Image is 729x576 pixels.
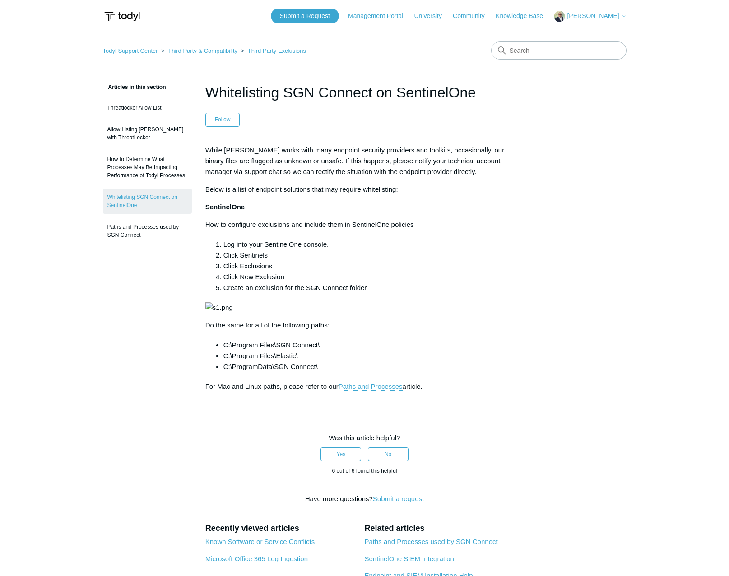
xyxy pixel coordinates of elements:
[223,361,524,372] li: C:\ProgramData\SGN Connect\
[205,185,398,193] span: Below is a list of endpoint solutions that may require whitelisting:
[223,262,272,270] span: Click Exclusions
[205,555,308,562] a: Microsoft Office 365 Log Ingestion
[205,146,504,175] span: While [PERSON_NAME] works with many endpoint security providers and toolkits, occasionally, our b...
[414,11,450,21] a: University
[205,113,240,126] button: Follow Article
[223,284,367,291] span: Create an exclusion for the SGN Connect folder
[332,468,397,474] span: 6 out of 6 found this helpful
[205,302,233,313] img: s1.png
[364,522,524,535] h2: Related articles
[205,494,524,504] div: Have more questions?
[567,12,619,19] span: [PERSON_NAME]
[453,11,494,21] a: Community
[223,340,524,350] li: C:\Program Files\SGN Connect\
[103,8,141,25] img: Todyl Support Center Help Center home page
[159,47,239,54] li: Third Party & Compatibility
[205,203,245,211] span: SentinelOne
[348,11,412,21] a: Management Portal
[554,11,626,22] button: [PERSON_NAME]
[223,251,268,259] span: Click Sentinels
[223,350,524,361] li: C:\Program Files\Elastic\
[103,99,192,116] a: Threatlocker Allow List
[205,381,524,392] p: For Mac and Linux paths, please refer to our article.
[320,447,361,461] button: This article was helpful
[205,538,315,545] a: Known Software or Service Conflicts
[205,82,524,103] h1: Whitelisting SGN Connect on SentinelOne
[368,447,409,461] button: This article was not helpful
[239,47,306,54] li: Third Party Exclusions
[271,9,339,23] a: Submit a Request
[103,47,160,54] li: Todyl Support Center
[205,221,414,228] span: How to configure exclusions and include them in SentinelOne policies
[223,240,329,248] span: Log into your SentinelOne console.
[103,121,192,146] a: Allow Listing [PERSON_NAME] with ThreatLocker
[205,320,524,331] p: Whitelisting SGN Connect on SentinelOne
[205,522,356,535] h2: Recently viewed articles
[491,41,627,60] input: Search
[103,84,166,90] span: Articles in this section
[496,11,552,21] a: Knowledge Base
[223,273,284,281] span: Click New Exclusion
[103,189,192,214] a: Whitelisting SGN Connect on SentinelOne
[103,47,158,54] a: Todyl Support Center
[168,47,237,54] a: Third Party & Compatibility
[329,434,400,442] span: Was this article helpful?
[373,495,424,502] a: Submit a request
[339,382,403,391] a: Paths and Processes
[364,555,454,562] a: SentinelOne SIEM Integration
[248,47,306,54] a: Third Party Exclusions
[364,538,497,545] a: Paths and Processes used by SGN Connect
[103,151,192,184] a: How to Determine What Processes May Be Impacting Performance of Todyl Processes
[103,218,192,244] a: Paths and Processes used by SGN Connect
